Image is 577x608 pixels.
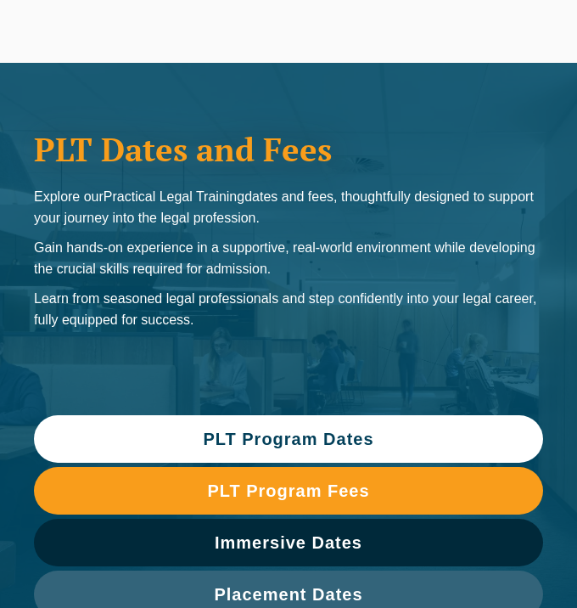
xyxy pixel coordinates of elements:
span: Placement Dates [214,586,362,603]
h1: PLT Dates and Fees [34,131,543,169]
a: Immersive Dates [34,519,543,566]
p: Explore our dates and fees, thoughtfully designed to support your journey into the legal profession. [34,186,543,228]
span: PLT Program Dates [203,431,373,448]
span: PLT Program Fees [207,482,369,499]
p: Learn from seasoned legal professionals and step confidently into your legal career, fully equipp... [34,288,543,330]
a: PLT Program Dates [34,415,543,463]
span: Immersive Dates [215,534,362,551]
span: Practical Legal Training [104,189,244,204]
p: Gain hands-on experience in a supportive, real-world environment while developing the crucial ski... [34,237,543,279]
a: PLT Program Fees [34,467,543,515]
